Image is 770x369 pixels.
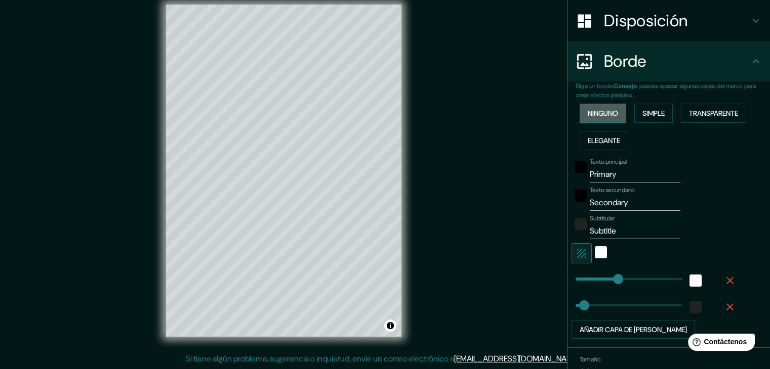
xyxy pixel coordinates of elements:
[604,10,687,31] font: Disposición
[634,104,673,123] button: Simple
[689,109,738,118] font: Transparente
[576,82,756,99] font: : puedes opacar algunas capas del marco para crear efectos geniales.
[604,51,646,72] font: Borde
[590,186,635,194] font: Texto secundario
[690,301,702,313] button: color-222222
[590,214,615,222] font: Subtitular
[575,161,587,173] button: negro
[186,353,454,364] font: Si tiene algún problema, sugerencia o inquietud, envíe un correo electrónico a
[568,1,770,41] div: Disposición
[454,353,579,364] a: [EMAIL_ADDRESS][DOMAIN_NAME]
[580,104,626,123] button: Ninguno
[680,330,759,358] iframe: Lanzador de widgets de ayuda
[576,82,614,90] font: Elige un borde.
[690,274,702,287] button: blanco
[572,320,695,339] button: Añadir capa de [PERSON_NAME]
[580,325,687,334] font: Añadir capa de [PERSON_NAME]
[568,41,770,81] div: Borde
[614,82,637,90] font: Consejo
[595,246,607,258] button: blanco
[575,190,587,202] button: negro
[575,218,587,230] button: color-222222
[588,109,618,118] font: Ninguno
[384,319,396,332] button: Activar o desactivar atribución
[681,104,746,123] button: Transparente
[580,356,600,364] font: Tamaño
[642,109,665,118] font: Simple
[580,131,628,150] button: Elegante
[588,136,620,145] font: Elegante
[590,158,627,166] font: Texto principal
